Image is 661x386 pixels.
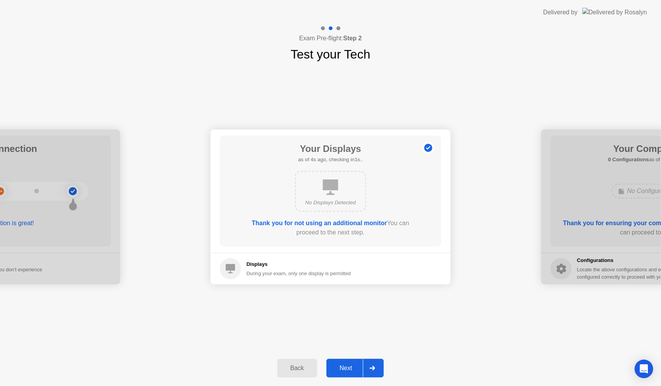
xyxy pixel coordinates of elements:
[280,365,315,372] div: Back
[582,8,647,17] img: Delivered by Rosalyn
[247,260,351,268] h5: Displays
[326,359,384,377] button: Next
[343,35,362,41] b: Step 2
[299,34,362,43] h4: Exam Pre-flight:
[252,220,387,226] b: Thank you for not using an additional monitor
[247,270,351,277] div: During your exam, only one display is permitted
[635,360,653,378] div: Open Intercom Messenger
[298,156,363,164] h5: as of 4s ago, checking in1s..
[302,199,359,207] div: No Displays Detected
[277,359,317,377] button: Back
[291,45,371,64] h1: Test your Tech
[242,219,419,237] div: You can proceed to the next step.
[329,365,363,372] div: Next
[543,8,578,17] div: Delivered by
[298,142,363,156] h1: Your Displays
